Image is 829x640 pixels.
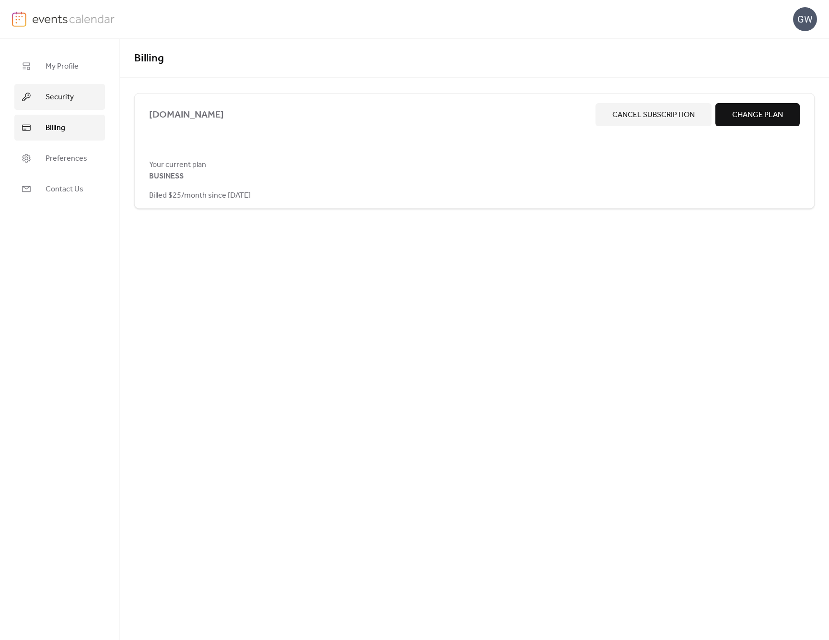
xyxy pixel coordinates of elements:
button: Cancel Subscription [595,103,712,126]
span: Preferences [46,153,87,165]
img: logo [12,12,26,27]
span: Billed $25/month since [DATE] [149,190,251,201]
img: logo-type [32,12,115,26]
span: Billing [46,122,65,134]
span: Contact Us [46,184,83,195]
a: Security [14,84,105,110]
span: Billing [134,48,164,69]
span: My Profile [46,61,79,72]
span: [DOMAIN_NAME] [149,107,592,123]
button: Change Plan [715,103,800,126]
span: Security [46,92,74,103]
div: GW [793,7,817,31]
a: Preferences [14,145,105,171]
span: BUSINESS [149,171,184,182]
a: Contact Us [14,176,105,202]
span: Your current plan [149,159,800,171]
a: Billing [14,115,105,141]
a: My Profile [14,53,105,79]
span: Cancel Subscription [612,109,695,121]
span: Change Plan [732,109,783,121]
